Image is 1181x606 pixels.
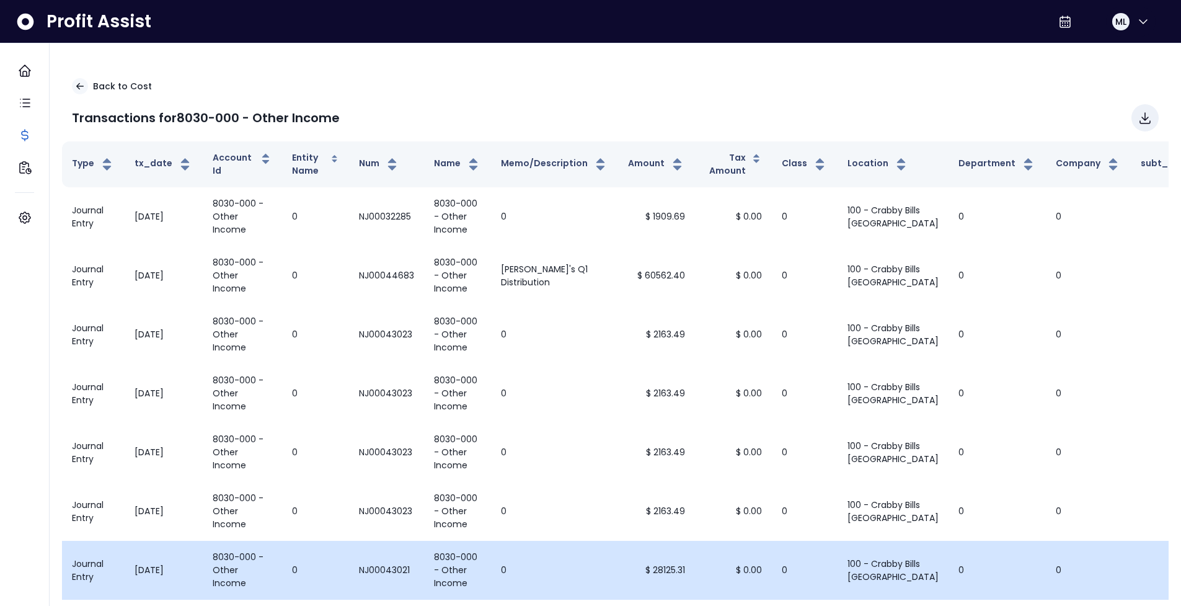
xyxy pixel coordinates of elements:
[349,482,424,541] td: NJ00043023
[203,423,282,482] td: 8030-000 - Other Income
[72,109,340,127] p: Transactions for 8030-000 - Other Income
[695,364,772,423] td: $ 0.00
[213,151,272,177] button: Account Id
[491,187,618,246] td: 0
[772,364,838,423] td: 0
[62,187,125,246] td: Journal Entry
[203,246,282,305] td: 8030-000 - Other Income
[1115,16,1126,28] span: ML
[424,541,491,600] td: 8030-000 - Other Income
[949,246,1046,305] td: 0
[949,541,1046,600] td: 0
[838,364,949,423] td: 100 - Crabby Bills [GEOGRAPHIC_DATA]
[125,482,203,541] td: [DATE]
[772,305,838,364] td: 0
[282,187,349,246] td: 0
[695,187,772,246] td: $ 0.00
[491,423,618,482] td: 0
[135,157,193,172] button: tx_date
[46,11,151,33] span: Profit Assist
[949,364,1046,423] td: 0
[424,187,491,246] td: 8030-000 - Other Income
[1046,305,1131,364] td: 0
[282,246,349,305] td: 0
[203,187,282,246] td: 8030-000 - Other Income
[424,482,491,541] td: 8030-000 - Other Income
[838,246,949,305] td: 100 - Crabby Bills [GEOGRAPHIC_DATA]
[772,482,838,541] td: 0
[772,541,838,600] td: 0
[282,541,349,600] td: 0
[501,157,608,172] button: Memo/Description
[491,541,618,600] td: 0
[125,423,203,482] td: [DATE]
[949,305,1046,364] td: 0
[203,364,282,423] td: 8030-000 - Other Income
[434,157,481,172] button: Name
[695,541,772,600] td: $ 0.00
[203,482,282,541] td: 8030-000 - Other Income
[424,423,491,482] td: 8030-000 - Other Income
[292,151,339,177] button: Entity Name
[618,364,695,423] td: $ 2163.49
[1046,423,1131,482] td: 0
[349,246,424,305] td: NJ00044683
[62,305,125,364] td: Journal Entry
[349,305,424,364] td: NJ00043023
[1056,157,1121,172] button: Company
[695,482,772,541] td: $ 0.00
[125,541,203,600] td: [DATE]
[282,423,349,482] td: 0
[618,541,695,600] td: $ 28125.31
[424,246,491,305] td: 8030-000 - Other Income
[838,305,949,364] td: 100 - Crabby Bills [GEOGRAPHIC_DATA]
[349,541,424,600] td: NJ00043021
[282,364,349,423] td: 0
[282,305,349,364] td: 0
[491,482,618,541] td: 0
[695,246,772,305] td: $ 0.00
[125,246,203,305] td: [DATE]
[203,305,282,364] td: 8030-000 - Other Income
[359,157,400,172] button: Num
[125,305,203,364] td: [DATE]
[424,364,491,423] td: 8030-000 - Other Income
[62,364,125,423] td: Journal Entry
[695,305,772,364] td: $ 0.00
[125,187,203,246] td: [DATE]
[949,187,1046,246] td: 0
[349,423,424,482] td: NJ00043023
[93,80,152,93] p: Back to Cost
[772,187,838,246] td: 0
[618,482,695,541] td: $ 2163.49
[1046,482,1131,541] td: 0
[949,423,1046,482] td: 0
[125,364,203,423] td: [DATE]
[838,187,949,246] td: 100 - Crabby Bills [GEOGRAPHIC_DATA]
[349,187,424,246] td: NJ00032285
[491,364,618,423] td: 0
[838,423,949,482] td: 100 - Crabby Bills [GEOGRAPHIC_DATA]
[772,423,838,482] td: 0
[618,305,695,364] td: $ 2163.49
[491,246,618,305] td: [PERSON_NAME]'s Q1 Distribution
[618,246,695,305] td: $ 60562.40
[72,157,115,172] button: Type
[618,187,695,246] td: $ 1909.69
[618,423,695,482] td: $ 2163.49
[695,423,772,482] td: $ 0.00
[958,157,1036,172] button: Department
[949,482,1046,541] td: 0
[847,157,909,172] button: Location
[424,305,491,364] td: 8030-000 - Other Income
[349,364,424,423] td: NJ00043023
[62,423,125,482] td: Journal Entry
[628,157,685,172] button: Amount
[772,246,838,305] td: 0
[1046,187,1131,246] td: 0
[782,157,828,172] button: Class
[62,482,125,541] td: Journal Entry
[1131,104,1159,131] button: Download
[62,246,125,305] td: Journal Entry
[491,305,618,364] td: 0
